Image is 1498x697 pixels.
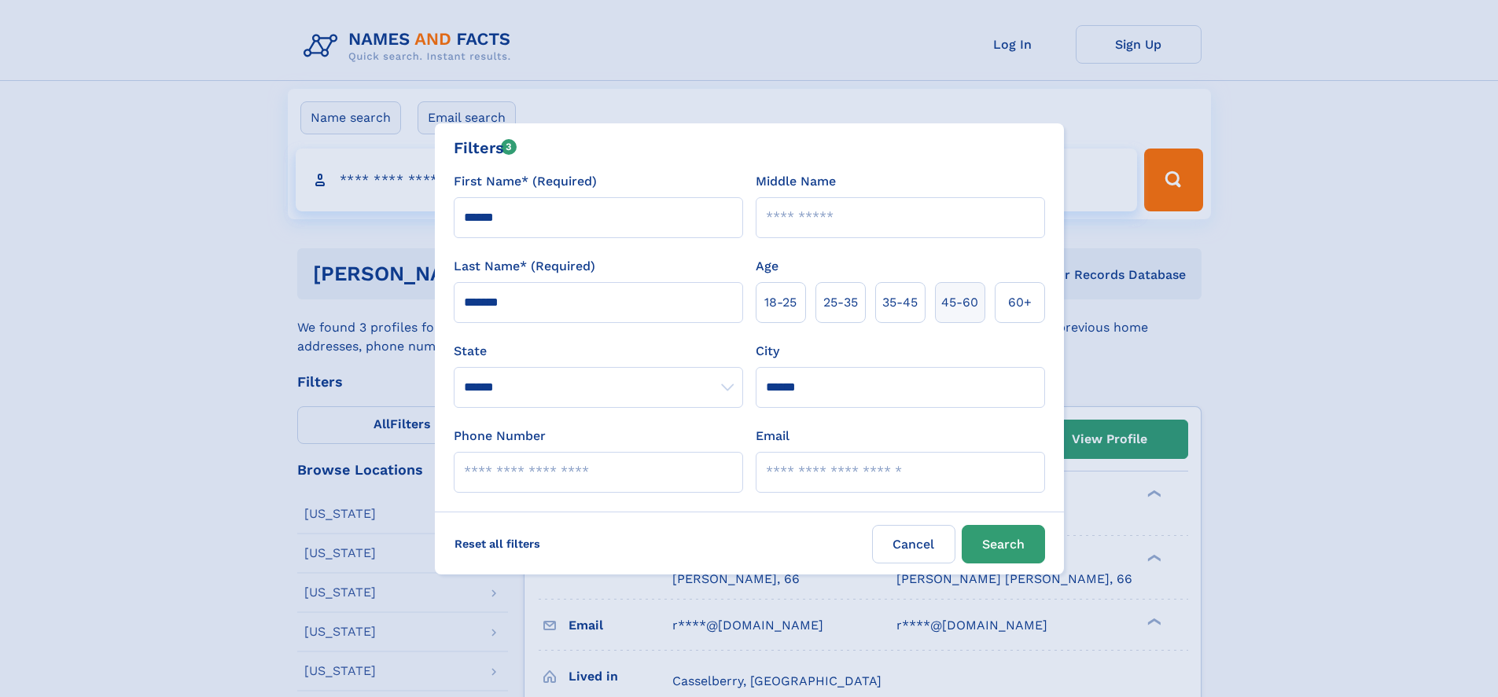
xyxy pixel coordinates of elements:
label: First Name* (Required) [454,172,597,191]
label: Reset all filters [444,525,550,563]
span: 35‑45 [882,293,918,312]
button: Search [962,525,1045,563]
label: Phone Number [454,427,546,446]
label: Email [756,427,789,446]
label: Cancel [872,525,955,563]
label: Middle Name [756,172,836,191]
span: 45‑60 [941,293,978,312]
label: Age [756,257,778,276]
span: 60+ [1008,293,1032,312]
span: 25‑35 [823,293,858,312]
label: State [454,342,743,361]
span: 18‑25 [764,293,797,312]
div: Filters [454,136,517,160]
label: City [756,342,779,361]
label: Last Name* (Required) [454,257,595,276]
